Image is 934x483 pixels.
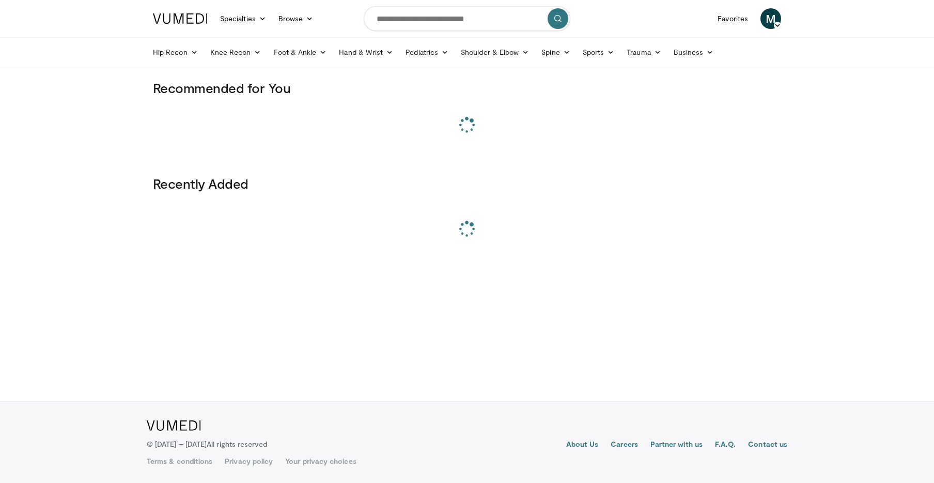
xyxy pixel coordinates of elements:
a: Careers [611,439,638,451]
a: Shoulder & Elbow [455,42,535,63]
a: Favorites [711,8,754,29]
a: Your privacy choices [285,456,356,466]
a: F.A.Q. [715,439,736,451]
p: © [DATE] – [DATE] [147,439,268,449]
a: Partner with us [650,439,703,451]
input: Search topics, interventions [364,6,570,31]
a: Sports [577,42,621,63]
img: VuMedi Logo [147,420,201,431]
img: VuMedi Logo [153,13,208,24]
a: M [760,8,781,29]
a: Pediatrics [399,42,455,63]
h3: Recommended for You [153,80,781,96]
a: Terms & conditions [147,456,212,466]
a: Spine [535,42,576,63]
a: Contact us [748,439,787,451]
a: Privacy policy [225,456,273,466]
span: All rights reserved [207,440,267,448]
a: Trauma [620,42,667,63]
h3: Recently Added [153,175,781,192]
a: Hip Recon [147,42,204,63]
a: Specialties [214,8,272,29]
a: About Us [566,439,599,451]
a: Business [667,42,720,63]
a: Foot & Ankle [268,42,333,63]
a: Knee Recon [204,42,268,63]
a: Hand & Wrist [333,42,399,63]
a: Browse [272,8,320,29]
